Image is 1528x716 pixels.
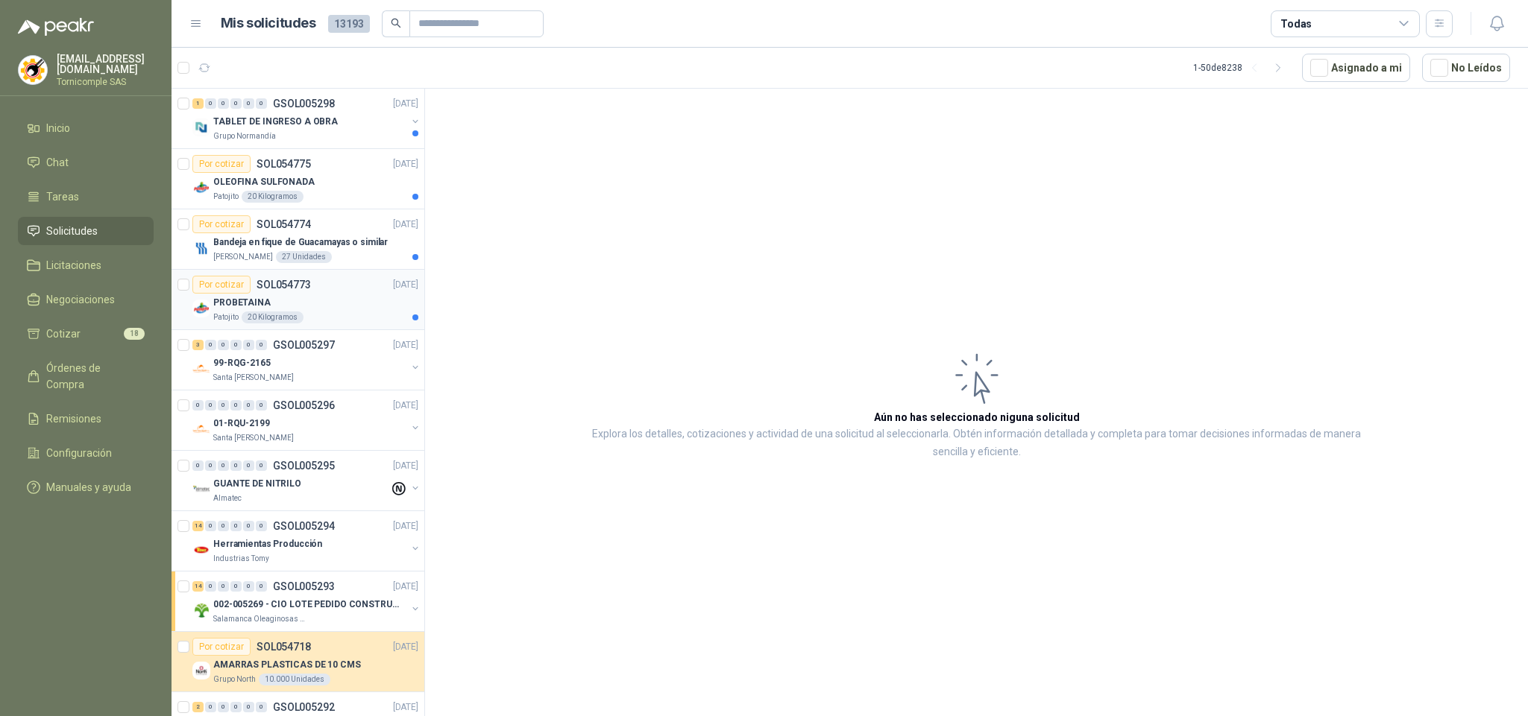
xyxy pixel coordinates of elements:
[192,638,251,656] div: Por cotizar
[192,98,204,109] div: 1
[192,457,421,504] a: 0 0 0 0 0 0 GSOL005295[DATE] Company LogoGUANTE DE NITRILOAlmatec
[393,459,418,473] p: [DATE]
[242,311,304,323] div: 20 Kilogramos
[243,581,254,592] div: 0
[874,409,1080,425] h3: Aún no has seleccionado niguna solicitud
[243,521,254,531] div: 0
[574,425,1379,461] p: Explora los detalles, cotizaciones y actividad de una solicitud al seleccionarla. Obtén informaci...
[124,328,145,340] span: 18
[213,658,361,672] p: AMARRAS PLASTICAS DE 10 CMS
[213,251,273,263] p: [PERSON_NAME]
[393,97,418,111] p: [DATE]
[391,18,401,28] span: search
[213,311,239,323] p: Patojito
[18,183,154,211] a: Tareas
[230,400,242,411] div: 0
[18,114,154,142] a: Inicio
[18,148,154,177] a: Chat
[1193,56,1290,80] div: 1 - 50 de 8238
[213,613,307,625] p: Salamanca Oleaginosas SAS
[205,98,216,109] div: 0
[205,702,216,712] div: 0
[213,537,322,551] p: Herramientas Producción
[259,674,330,685] div: 10.000 Unidades
[213,477,301,491] p: GUANTE DE NITRILO
[213,175,315,189] p: OLEOFINA SULFONADA
[46,120,70,136] span: Inicio
[256,340,267,350] div: 0
[221,13,316,34] h1: Mis solicitudes
[46,479,131,495] span: Manuales y ayuda
[18,439,154,467] a: Configuración
[243,702,254,712] div: 0
[192,340,204,350] div: 3
[243,98,254,109] div: 0
[218,460,229,471] div: 0
[18,354,154,399] a: Órdenes de Compra
[393,338,418,352] p: [DATE]
[192,541,210,559] img: Company Logo
[230,581,242,592] div: 0
[213,432,294,444] p: Santa [PERSON_NAME]
[192,460,204,471] div: 0
[393,700,418,715] p: [DATE]
[172,209,424,270] a: Por cotizarSOL054774[DATE] Company LogoBandeja en fique de Guacamayas o similar[PERSON_NAME]27 Un...
[243,340,254,350] div: 0
[213,674,256,685] p: Grupo North
[213,492,242,504] p: Almatec
[205,340,216,350] div: 0
[1302,54,1410,82] button: Asignado a mi
[18,217,154,245] a: Solicitudes
[46,411,101,427] span: Remisiones
[256,460,267,471] div: 0
[213,553,269,565] p: Industrias Tomy
[273,98,335,109] p: GSOL005298
[393,218,418,232] p: [DATE]
[256,702,267,712] div: 0
[19,56,47,84] img: Company Logo
[192,179,210,197] img: Company Logo
[257,641,311,652] p: SOL054718
[213,115,338,129] p: TABLET DE INGRESO A OBRA
[273,581,335,592] p: GSOL005293
[256,521,267,531] div: 0
[192,336,421,384] a: 3 0 0 0 0 0 GSOL005297[DATE] Company Logo99-RQG-2165Santa [PERSON_NAME]
[172,270,424,330] a: Por cotizarSOL054773[DATE] Company LogoPROBETAINAPatojito20 Kilogramos
[213,356,271,370] p: 99-RQG-2165
[18,285,154,314] a: Negociaciones
[257,159,311,169] p: SOL054775
[230,460,242,471] div: 0
[46,188,79,205] span: Tareas
[218,340,229,350] div: 0
[393,399,418,413] p: [DATE]
[205,521,216,531] div: 0
[213,598,399,612] p: 002-005269 - CIO LOTE PEDIDO CONSTRUCCION
[213,191,239,203] p: Patojito
[172,149,424,209] a: Por cotizarSOL054775[DATE] Company LogoOLEOFINA SULFONADAPatojito20 Kilogramos
[192,601,210,619] img: Company Logo
[218,521,229,531] div: 0
[242,191,304,203] div: 20 Kilogramos
[213,235,388,250] p: Bandeja en fique de Guacamayas o similar
[273,521,335,531] p: GSOL005294
[192,360,210,378] img: Company Logo
[213,416,270,431] p: 01-RQU-2199
[192,239,210,257] img: Company Logo
[192,581,204,592] div: 14
[218,98,229,109] div: 0
[46,291,115,308] span: Negociaciones
[46,154,69,171] span: Chat
[256,400,267,411] div: 0
[218,581,229,592] div: 0
[256,581,267,592] div: 0
[57,54,154,75] p: [EMAIL_ADDRESS][DOMAIN_NAME]
[46,360,139,393] span: Órdenes de Compra
[18,473,154,501] a: Manuales y ayuda
[393,519,418,533] p: [DATE]
[46,326,81,342] span: Cotizar
[393,278,418,292] p: [DATE]
[273,460,335,471] p: GSOL005295
[393,157,418,171] p: [DATE]
[192,118,210,136] img: Company Logo
[213,372,294,384] p: Santa [PERSON_NAME]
